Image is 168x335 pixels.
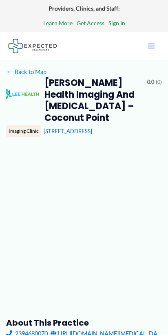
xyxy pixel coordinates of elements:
a: Learn More [43,18,73,28]
span: 0.0 [147,77,154,87]
strong: Providers, Clinics, and Staff: [49,5,120,12]
h3: About this practice [6,317,162,328]
h2: [PERSON_NAME] Health Imaging and [MEDICAL_DATA] – Coconut Point [44,77,141,124]
img: Expected Healthcare Logo - side, dark font, small [8,39,57,53]
a: Sign In [108,18,125,28]
a: [STREET_ADDRESS] [44,128,92,134]
span: (0) [156,77,162,87]
a: ←Back to Map [6,66,46,77]
div: Imaging Clinic [6,125,41,137]
button: Main menu toggle [143,37,160,55]
a: Get Access [77,18,104,28]
span: ← [6,68,13,75]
